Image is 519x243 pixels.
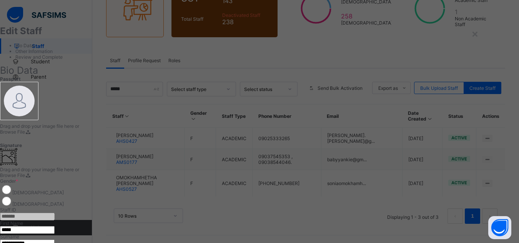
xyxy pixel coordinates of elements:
span: Bio Data [15,43,34,48]
span: Review and Complete [15,54,63,60]
div: × [471,27,479,40]
img: bannerImage [4,86,35,116]
label: [DEMOGRAPHIC_DATA] [12,190,64,195]
span: Other Information [15,48,53,54]
label: [DEMOGRAPHIC_DATA] [12,201,64,207]
button: Open asap [488,216,511,239]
